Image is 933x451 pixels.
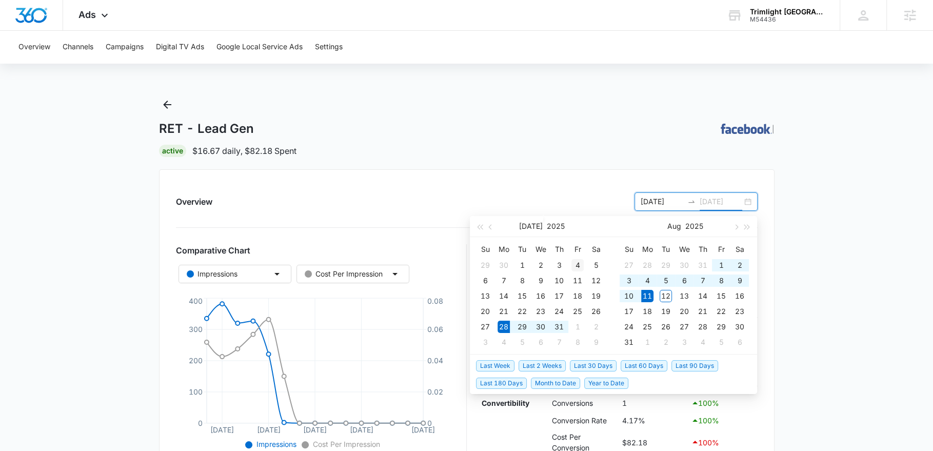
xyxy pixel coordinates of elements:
td: 2025-07-02 [531,258,550,273]
span: Ads [78,9,96,20]
tspan: 0.04 [427,356,443,365]
th: We [531,241,550,258]
button: 2025 [547,216,565,237]
th: Fr [568,241,587,258]
td: 2025-08-03 [620,273,638,288]
div: 3 [623,274,635,287]
div: 1 [715,259,727,271]
div: 25 [641,321,653,333]
button: Overview [18,31,50,64]
td: 2025-07-05 [587,258,605,273]
div: 3 [678,336,690,348]
td: 2025-08-11 [638,288,657,304]
input: Start date [641,196,683,207]
td: 2025-07-10 [550,273,568,288]
div: 7 [498,274,510,287]
td: 2025-08-27 [675,319,693,335]
div: 23 [534,305,547,318]
div: account id [750,16,825,23]
td: 2025-07-15 [513,288,531,304]
div: 13 [678,290,690,302]
span: Last Week [476,360,514,371]
div: 12 [660,290,672,302]
button: Google Local Service Ads [216,31,303,64]
div: 1 [641,336,653,348]
tspan: 0 [197,419,202,427]
div: 3 [553,259,565,271]
div: 7 [553,336,565,348]
td: Conversions [549,395,619,412]
th: Th [550,241,568,258]
div: 9 [534,274,547,287]
div: 100 % [691,436,755,448]
div: 21 [697,305,709,318]
div: 26 [590,305,602,318]
div: 1 [571,321,584,333]
button: [DATE] [519,216,543,237]
div: 30 [498,259,510,271]
td: 2025-08-30 [730,319,749,335]
td: 2025-08-04 [638,273,657,288]
td: 2025-08-29 [712,319,730,335]
td: 2025-07-22 [513,304,531,319]
div: 5 [516,336,528,348]
td: 2025-08-20 [675,304,693,319]
div: 26 [660,321,672,333]
div: 4 [641,274,653,287]
span: Impressions [254,440,296,448]
strong: Convertibility [482,399,529,407]
div: 3 [479,336,491,348]
div: 30 [678,259,690,271]
tspan: [DATE] [349,425,373,434]
span: Last 2 Weeks [519,360,566,371]
div: 2 [660,336,672,348]
div: 10 [553,274,565,287]
td: 2025-07-21 [494,304,513,319]
div: 20 [678,305,690,318]
div: 29 [516,321,528,333]
div: 28 [697,321,709,333]
td: 2025-08-05 [513,335,531,350]
tspan: [DATE] [256,425,280,434]
div: 31 [697,259,709,271]
td: 2025-07-24 [550,304,568,319]
div: 23 [733,305,746,318]
div: 4 [498,336,510,348]
img: FACEBOOK [721,124,772,134]
td: 2025-07-03 [550,258,568,273]
div: 15 [715,290,727,302]
tspan: 400 [188,297,202,305]
h2: Overview [176,195,212,208]
td: 2025-07-20 [476,304,494,319]
td: 2025-07-25 [568,304,587,319]
div: 2 [590,321,602,333]
tspan: [DATE] [303,425,327,434]
td: 2025-07-01 [513,258,531,273]
td: 2025-08-22 [712,304,730,319]
td: 2025-09-04 [693,335,712,350]
div: 1 [516,259,528,271]
tspan: 200 [188,356,202,365]
td: 2025-08-28 [693,319,712,335]
div: account name [750,8,825,16]
td: 2025-07-14 [494,288,513,304]
td: 2025-07-08 [513,273,531,288]
td: 2025-07-16 [531,288,550,304]
div: 20 [479,305,491,318]
td: 2025-07-29 [513,319,531,335]
td: 4.17% [620,412,688,429]
div: 100 % [691,397,755,409]
td: 2025-08-06 [531,335,550,350]
td: 2025-08-07 [693,273,712,288]
span: Last 180 Days [476,378,527,389]
th: Fr [712,241,730,258]
td: 2025-08-10 [620,288,638,304]
td: 2025-08-31 [620,335,638,350]
p: $16.67 daily , $82.18 Spent [192,145,296,157]
div: 6 [479,274,491,287]
td: 2025-08-19 [657,304,675,319]
th: Th [693,241,712,258]
td: 2025-08-23 [730,304,749,319]
td: 2025-08-25 [638,319,657,335]
td: 2025-07-13 [476,288,494,304]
